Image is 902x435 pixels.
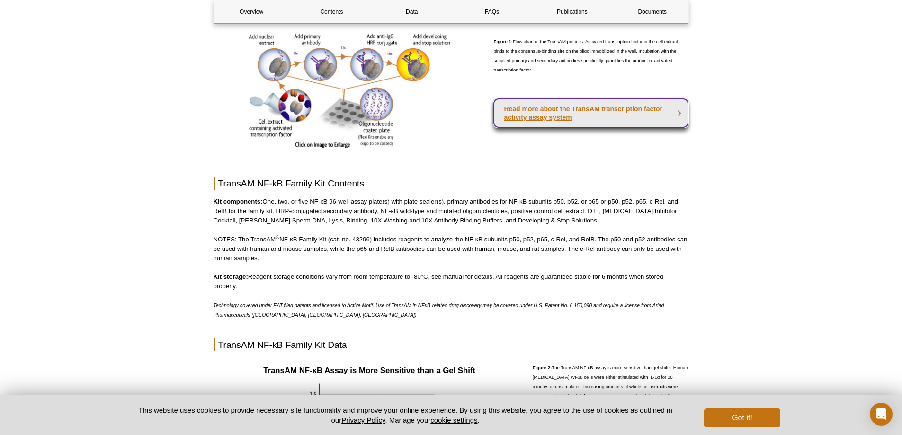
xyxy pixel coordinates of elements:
p: Flow chart of the TransAM process. Activated transcription factor in the cell extract binds to th... [493,32,688,82]
strong: Figure 1: [493,39,513,44]
button: cookie settings [430,416,477,424]
p: The TransAM NF-κB assay is more sensitive than gel shifts. Human [MEDICAL_DATA] WI-38 cells were ... [533,358,689,408]
p: One, two, or five NF-κB 96-well assay plate(s) with plate sealer(s), primary antibodies for NF-κB... [214,197,689,225]
h2: TransAM NF-kB Family Kit Data [214,338,689,351]
a: Publications [535,0,610,23]
p: Reagent storage conditions vary from room temperature to -80°C, see manual for details. All reage... [214,272,689,291]
strong: TransAM NF-κB Assay is More Sensitive than a Gel Shift [263,366,475,375]
a: Privacy Policy [341,416,385,424]
a: Read more about the TransAM transcription factor activity assay system [493,98,688,128]
sup: ® [276,234,279,240]
strong: Kit components: [214,198,263,205]
a: Documents [615,0,690,23]
a: Overview [214,0,289,23]
h2: TransAM NF-kB Family Kit Contents [214,177,689,190]
a: FAQs [454,0,529,23]
span: Technology covered under EAT-filed patents and licensed to Active Motif. Use of TransAM in NFκB-r... [214,302,664,318]
div: Open Intercom Messenger [870,403,893,426]
img: Flow chart of the TransAM DNA-binding transcription factor ELISA [249,32,450,148]
a: Contents [294,0,369,23]
strong: Figure 2: [533,365,552,370]
strong: Read more about the TransAM transcription factor activity assay system [504,105,662,121]
a: Data [374,0,449,23]
strong: Kit storage: [214,273,248,280]
button: Got it! [704,408,780,427]
p: NOTES: The TransAM NF-κB Family Kit (cat. no. 43296) includes reagents to analyze the NF-κB subun... [214,235,689,263]
p: This website uses cookies to provide necessary site functionality and improve your online experie... [122,405,689,425]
